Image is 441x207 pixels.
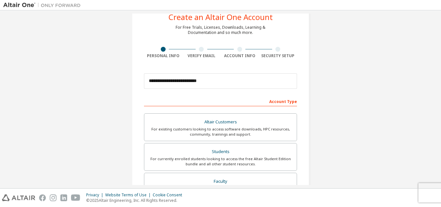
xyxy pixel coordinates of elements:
[86,192,105,198] div: Privacy
[144,96,297,106] div: Account Type
[50,194,56,201] img: instagram.svg
[176,25,265,35] div: For Free Trials, Licenses, Downloads, Learning & Documentation and so much more.
[169,13,273,21] div: Create an Altair One Account
[86,198,186,203] p: © 2025 Altair Engineering, Inc. All Rights Reserved.
[105,192,153,198] div: Website Terms of Use
[144,53,182,58] div: Personal Info
[39,194,46,201] img: facebook.svg
[148,147,293,156] div: Students
[148,118,293,127] div: Altair Customers
[148,127,293,137] div: For existing customers looking to access software downloads, HPC resources, community, trainings ...
[182,53,221,58] div: Verify Email
[221,53,259,58] div: Account Info
[3,2,84,8] img: Altair One
[148,177,293,186] div: Faculty
[153,192,186,198] div: Cookie Consent
[2,194,35,201] img: altair_logo.svg
[71,194,80,201] img: youtube.svg
[148,156,293,167] div: For currently enrolled students looking to access the free Altair Student Edition bundle and all ...
[259,53,297,58] div: Security Setup
[60,194,67,201] img: linkedin.svg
